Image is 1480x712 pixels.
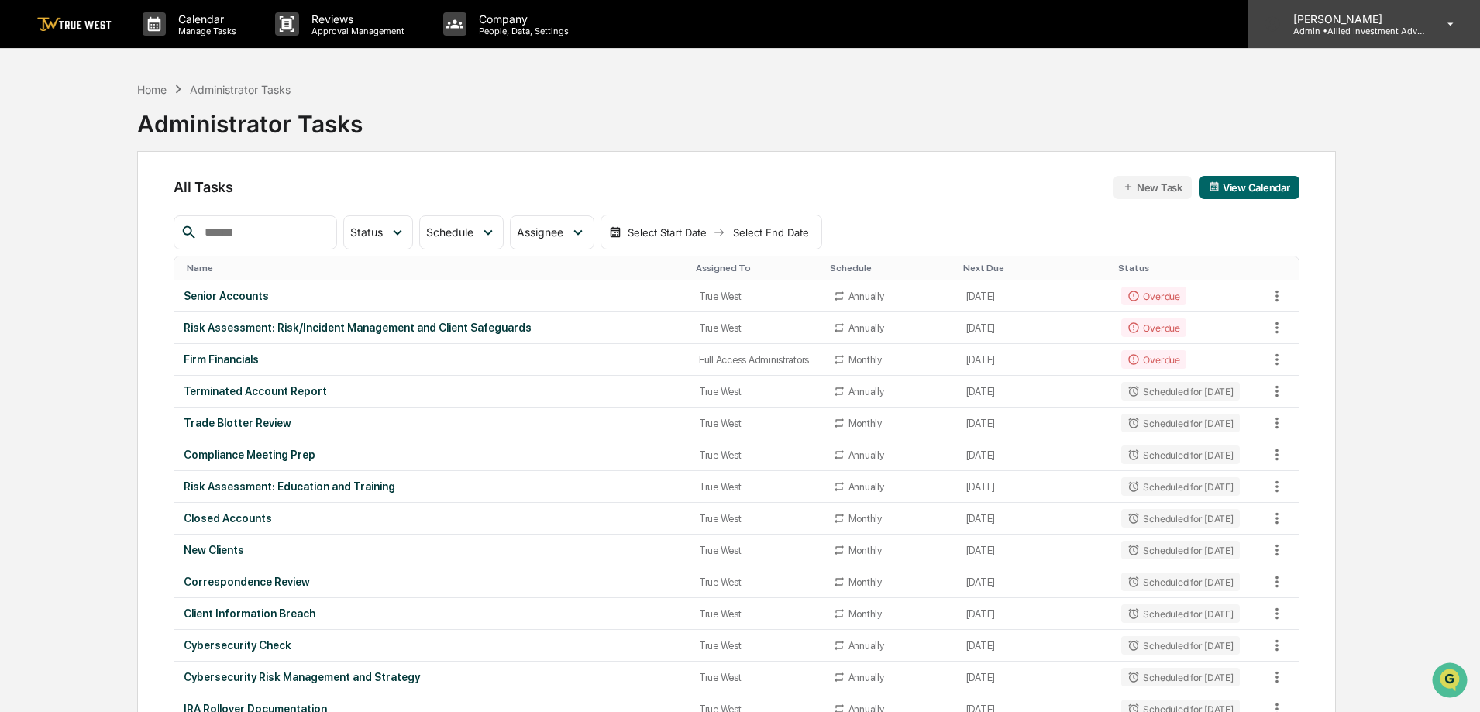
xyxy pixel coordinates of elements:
div: Scheduled for [DATE] [1121,668,1239,686]
a: 🖐️Preclearance [9,189,106,217]
p: Manage Tasks [166,26,244,36]
td: [DATE] [957,280,1113,312]
button: New Task [1113,176,1192,199]
div: Scheduled for [DATE] [1121,477,1239,496]
div: Closed Accounts [184,512,680,525]
td: [DATE] [957,376,1113,408]
div: True West [699,513,814,525]
p: Admin • Allied Investment Advisors [1281,26,1425,36]
div: Annually [848,291,884,302]
img: 1746055101610-c473b297-6a78-478c-a979-82029cc54cd1 [15,119,43,146]
div: True West [699,545,814,556]
a: Powered byPylon [109,262,188,274]
td: [DATE] [957,471,1113,503]
div: True West [699,418,814,429]
div: Administrator Tasks [190,83,291,96]
div: Annually [848,481,884,493]
div: 🖐️ [15,197,28,209]
div: Home [137,83,167,96]
td: [DATE] [957,312,1113,344]
div: Cybersecurity Risk Management and Strategy [184,671,680,683]
p: [PERSON_NAME] [1281,12,1425,26]
div: Scheduled for [DATE] [1121,541,1239,559]
div: Annually [848,386,884,397]
div: True West [699,291,814,302]
div: Scheduled for [DATE] [1121,509,1239,528]
div: Annually [848,449,884,461]
div: Annually [848,322,884,334]
span: Attestations [128,195,192,211]
td: [DATE] [957,344,1113,376]
div: Compliance Meeting Prep [184,449,680,461]
div: Trade Blotter Review [184,417,680,429]
div: Toggle SortBy [963,263,1107,273]
div: Full Access Administrators [699,354,814,366]
td: [DATE] [957,598,1113,630]
div: New Clients [184,544,680,556]
div: True West [699,576,814,588]
span: Assignee [517,225,563,239]
div: Toggle SortBy [1268,263,1299,273]
div: Senior Accounts [184,290,680,302]
div: True West [699,386,814,397]
div: Scheduled for [DATE] [1121,414,1239,432]
img: arrow right [713,226,725,239]
span: All Tasks [174,179,232,195]
a: 🗄️Attestations [106,189,198,217]
div: True West [699,640,814,652]
div: Monthly [848,354,882,366]
div: Administrator Tasks [137,98,363,138]
div: True West [699,322,814,334]
a: 🔎Data Lookup [9,218,104,246]
div: Monthly [848,513,882,525]
iframe: Open customer support [1430,661,1472,703]
div: Risk Assessment: Education and Training [184,480,680,493]
div: Annually [848,640,884,652]
span: Pylon [154,263,188,274]
div: Correspondence Review [184,576,680,588]
div: True West [699,481,814,493]
div: Monthly [848,418,882,429]
span: Data Lookup [31,225,98,240]
div: Scheduled for [DATE] [1121,445,1239,464]
div: Toggle SortBy [696,263,817,273]
p: Reviews [299,12,412,26]
td: [DATE] [957,408,1113,439]
div: Monthly [848,545,882,556]
div: Scheduled for [DATE] [1121,573,1239,591]
div: Toggle SortBy [1118,263,1261,273]
p: Approval Management [299,26,412,36]
img: logo [37,17,112,32]
div: True West [699,672,814,683]
div: Scheduled for [DATE] [1121,382,1239,401]
p: People, Data, Settings [466,26,577,36]
span: Preclearance [31,195,100,211]
button: Start new chat [263,123,282,142]
div: Firm Financials [184,353,680,366]
div: Select Start Date [625,226,710,239]
div: True West [699,608,814,620]
td: [DATE] [957,535,1113,566]
div: Risk Assessment: Risk/Incident Management and Client Safeguards [184,322,680,334]
div: Toggle SortBy [830,263,951,273]
td: [DATE] [957,439,1113,471]
p: How can we help? [15,33,282,57]
div: Terminated Account Report [184,385,680,397]
div: Overdue [1121,318,1186,337]
div: We're available if you need us! [53,134,196,146]
div: Overdue [1121,287,1186,305]
div: Cybersecurity Check [184,639,680,652]
div: Scheduled for [DATE] [1121,636,1239,655]
div: 🗄️ [112,197,125,209]
td: [DATE] [957,662,1113,693]
div: Scheduled for [DATE] [1121,604,1239,623]
div: Overdue [1121,350,1186,369]
div: Client Information Breach [184,607,680,620]
td: [DATE] [957,630,1113,662]
div: Toggle SortBy [187,263,683,273]
div: 🔎 [15,226,28,239]
p: Calendar [166,12,244,26]
img: calendar [1209,181,1220,192]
